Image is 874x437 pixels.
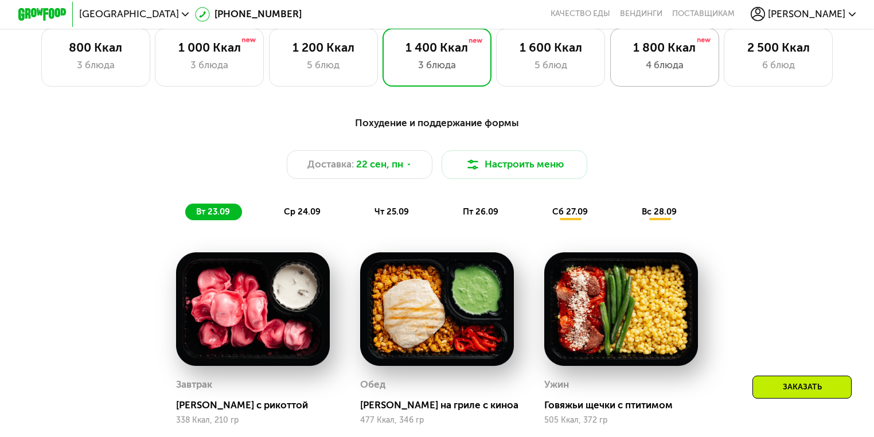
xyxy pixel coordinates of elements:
[544,416,698,425] div: 505 Ккал, 372 гр
[79,9,179,19] span: [GEOGRAPHIC_DATA]
[642,206,677,217] span: вс 28.09
[282,41,365,55] div: 1 200 Ккал
[282,58,365,72] div: 5 блюд
[752,376,852,399] div: Заказать
[195,7,302,21] a: [PHONE_NUMBER]
[167,58,251,72] div: 3 блюда
[77,115,796,130] div: Похудение и поддержание формы
[509,41,593,55] div: 1 600 Ккал
[736,58,820,72] div: 6 блюд
[176,416,330,425] div: 338 Ккал, 210 гр
[442,150,587,180] button: Настроить меню
[551,9,610,19] a: Качество еды
[54,41,138,55] div: 800 Ккал
[176,376,212,394] div: Завтрак
[176,399,340,411] div: [PERSON_NAME] с рикоттой
[552,206,588,217] span: сб 27.09
[623,58,707,72] div: 4 блюда
[284,206,321,217] span: ср 24.09
[544,376,569,394] div: Ужин
[509,58,593,72] div: 5 блюд
[307,157,354,171] span: Доставка:
[736,41,820,55] div: 2 500 Ккал
[374,206,409,217] span: чт 25.09
[356,157,403,171] span: 22 сен, пн
[360,399,524,411] div: [PERSON_NAME] на гриле с киноа
[196,206,230,217] span: вт 23.09
[395,41,479,55] div: 1 400 Ккал
[167,41,251,55] div: 1 000 Ккал
[360,376,385,394] div: Обед
[360,416,514,425] div: 477 Ккал, 346 гр
[395,58,479,72] div: 3 блюда
[768,9,845,19] span: [PERSON_NAME]
[623,41,707,55] div: 1 800 Ккал
[620,9,662,19] a: Вендинги
[544,399,708,411] div: Говяжьи щечки с птитимом
[54,58,138,72] div: 3 блюда
[463,206,498,217] span: пт 26.09
[672,9,735,19] div: поставщикам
